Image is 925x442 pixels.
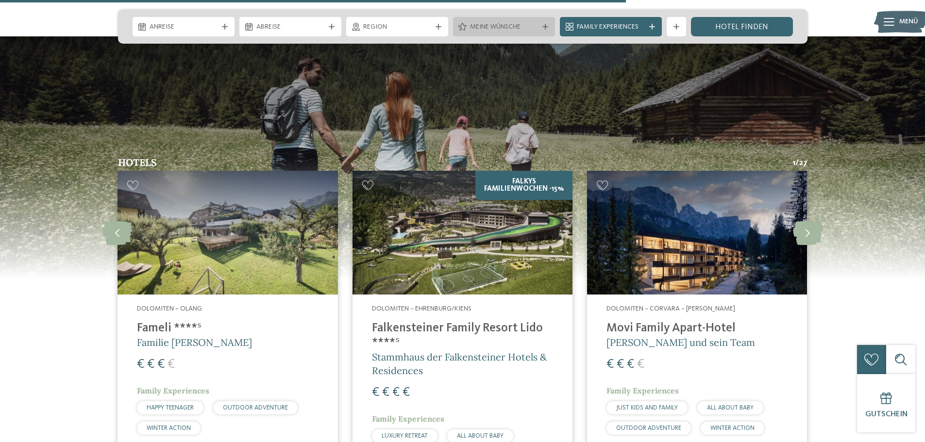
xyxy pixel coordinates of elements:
span: Dolomiten – Ehrenburg/Kiens [372,305,471,312]
span: Meine Wünsche [470,22,538,32]
span: Dolomiten – Olang [137,305,202,312]
span: € [157,358,165,371]
span: OUTDOOR ADVENTURE [616,425,681,431]
span: € [617,358,624,371]
span: Family Experiences [137,386,209,395]
span: € [627,358,634,371]
span: ALL ABOUT BABY [457,433,504,439]
span: Family Experiences [372,414,444,424]
h4: Falkensteiner Family Resort Lido ****ˢ [372,321,553,350]
span: 27 [799,158,807,168]
a: Gutschein [857,374,915,432]
span: LUXURY RETREAT [382,433,428,439]
span: Family Experiences [577,22,645,32]
span: [PERSON_NAME] und sein Team [606,336,755,348]
span: ALL ABOUT BABY [707,405,754,411]
span: € [137,358,144,371]
span: WINTER ACTION [710,425,755,431]
span: Anreise [150,22,218,32]
span: Familie [PERSON_NAME] [137,336,252,348]
span: Hotels [118,156,157,168]
span: HAPPY TEENAGER [147,405,194,411]
span: 1 [792,158,795,168]
span: OUTDOOR ADVENTURE [223,405,288,411]
span: € [382,386,389,399]
span: € [168,358,175,371]
span: Gutschein [865,410,908,418]
span: Region [363,22,431,32]
img: Kinderfreundliches Hotel in Südtirol mit Pool gesucht? [587,171,807,295]
span: € [606,358,614,371]
a: Hotel finden [691,17,793,36]
span: € [403,386,410,399]
span: Abreise [256,22,324,32]
h4: Movi Family Apart-Hotel [606,321,788,336]
span: € [637,358,644,371]
img: Kinderfreundliches Hotel in Südtirol mit Pool gesucht? [118,171,337,295]
span: / [795,158,799,168]
span: Dolomiten – Corvara – [PERSON_NAME] [606,305,735,312]
span: WINTER ACTION [147,425,191,431]
span: Family Experiences [606,386,679,395]
span: € [372,386,379,399]
span: € [147,358,154,371]
span: JUST KIDS AND FAMILY [616,405,678,411]
img: Kinderfreundliches Hotel in Südtirol mit Pool gesucht? [353,171,572,295]
span: Stammhaus der Falkensteiner Hotels & Residences [372,351,547,377]
span: € [392,386,400,399]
